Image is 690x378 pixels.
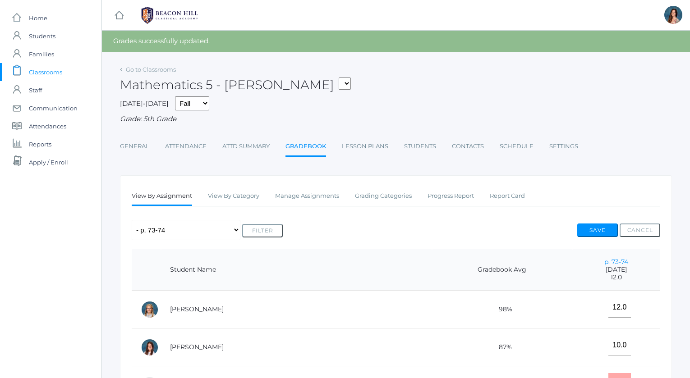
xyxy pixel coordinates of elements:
[549,137,578,155] a: Settings
[285,137,326,157] a: Gradebook
[242,224,283,237] button: Filter
[664,6,682,24] div: Rebecca Salazar
[428,187,474,205] a: Progress Report
[432,291,572,328] td: 98%
[404,137,436,155] a: Students
[132,187,192,206] a: View By Assignment
[432,249,572,291] th: Gradebook Avg
[170,343,224,351] a: [PERSON_NAME]
[452,137,484,155] a: Contacts
[500,137,534,155] a: Schedule
[29,27,55,45] span: Students
[161,249,432,291] th: Student Name
[620,223,660,237] button: Cancel
[141,301,159,319] div: Paige Albanese
[29,153,68,171] span: Apply / Enroll
[120,99,169,108] span: [DATE]-[DATE]
[120,78,351,92] h2: Mathematics 5 - [PERSON_NAME]
[29,135,51,153] span: Reports
[29,45,54,63] span: Families
[355,187,412,205] a: Grading Categories
[577,223,618,237] button: Save
[29,99,78,117] span: Communication
[490,187,525,205] a: Report Card
[126,66,176,73] a: Go to Classrooms
[432,328,572,366] td: 87%
[136,4,203,27] img: 1_BHCALogos-05.png
[141,338,159,356] div: Grace Carpenter
[208,187,259,205] a: View By Category
[120,114,672,124] div: Grade: 5th Grade
[102,31,690,52] div: Grades successfully updated.
[581,266,651,273] span: [DATE]
[29,117,66,135] span: Attendances
[342,137,388,155] a: Lesson Plans
[170,305,224,313] a: [PERSON_NAME]
[29,63,62,81] span: Classrooms
[604,258,628,266] a: p. 73-74
[29,9,47,27] span: Home
[120,137,149,155] a: General
[581,273,651,281] span: 12.0
[29,81,42,99] span: Staff
[222,137,270,155] a: Attd Summary
[275,187,339,205] a: Manage Assignments
[165,137,207,155] a: Attendance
